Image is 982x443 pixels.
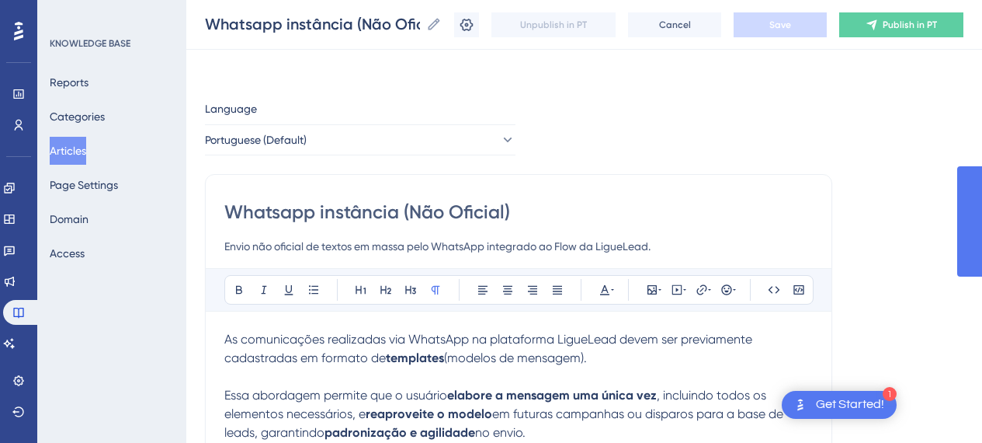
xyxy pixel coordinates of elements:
[734,12,827,37] button: Save
[50,137,86,165] button: Articles
[475,425,526,440] span: no envio.
[883,19,937,31] span: Publish in PT
[205,124,515,155] button: Portuguese (Default)
[386,351,444,365] strong: templates
[224,388,447,403] span: Essa abordagem permite que o usuário
[782,391,897,419] div: Open Get Started! checklist, remaining modules: 1
[224,406,786,440] span: em futuras campanhas ou disparos para a base de leads, garantindo
[520,19,587,31] span: Unpublish in PT
[324,425,475,440] strong: padronização e agilidade
[50,205,88,233] button: Domain
[491,12,616,37] button: Unpublish in PT
[917,382,963,428] iframe: UserGuiding AI Assistant Launcher
[791,396,810,414] img: launcher-image-alternative-text
[50,68,88,96] button: Reports
[883,387,897,401] div: 1
[224,237,813,256] input: Article Description
[205,99,257,118] span: Language
[628,12,721,37] button: Cancel
[205,131,307,149] span: Portuguese (Default)
[839,12,963,37] button: Publish in PT
[447,388,657,403] strong: elabore a mensagem uma única vez
[366,406,492,421] strong: reaproveite o modelo
[224,332,755,365] span: As comunicações realizadas via WhatsApp na plataforma LigueLead devem ser previamente cadastradas...
[50,103,105,131] button: Categories
[659,19,691,31] span: Cancel
[816,396,884,413] div: Get Started!
[769,19,791,31] span: Save
[224,200,813,225] input: Article Title
[50,37,130,50] div: KNOWLEDGE BASE
[444,351,587,365] span: (modelos de mensagem).
[50,171,118,199] button: Page Settings
[205,13,420,35] input: Article Name
[50,239,85,267] button: Access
